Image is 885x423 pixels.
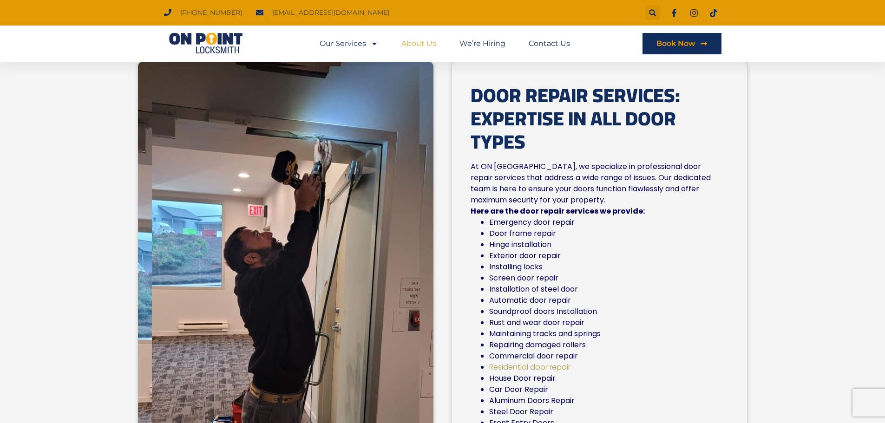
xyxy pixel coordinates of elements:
p: At ON [GEOGRAPHIC_DATA], we specialize in professional door repair services that address a wide r... [471,161,728,206]
div: Search [645,6,660,20]
li: Screen door repair [489,273,728,284]
li: Steel Door Repair [489,406,728,417]
li: Door frame repair [489,228,728,239]
li: Soundproof doors Installation [489,306,728,317]
span: [EMAIL_ADDRESS][DOMAIN_NAME] [270,7,389,19]
a: We’re Hiring [459,33,505,54]
li: Aluminum Doors Repair [489,395,728,406]
li: Installation of steel door [489,284,728,295]
li: Exterior door repair [489,250,728,261]
a: Residential door repair [489,362,570,372]
span: [PHONE_NUMBER] [178,7,242,19]
li: Repairing damaged rollers [489,339,728,351]
li: Automatic door repair [489,295,728,306]
a: Our Services [320,33,378,54]
a: About Us [401,33,436,54]
li: House Door repair [489,373,728,384]
b: Here are the door repair services we provide: [471,206,645,216]
li: Maintaining tracks and springs [489,328,728,339]
strong: : Expertise in All Door Types [471,77,680,160]
span: Book Now [656,40,695,47]
li: Rust and wear door repair [489,317,728,328]
li: Installing locks [489,261,728,273]
li: Emergency door repair [489,217,728,228]
nav: Menu [320,33,570,54]
li: Commercial door repair [489,351,728,362]
a: Contact Us [529,33,570,54]
li: Hinge installation [489,239,728,250]
a: Book Now [642,33,721,54]
li: Car Door Repair [489,384,728,395]
strong: Door Repair Services [471,77,675,113]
